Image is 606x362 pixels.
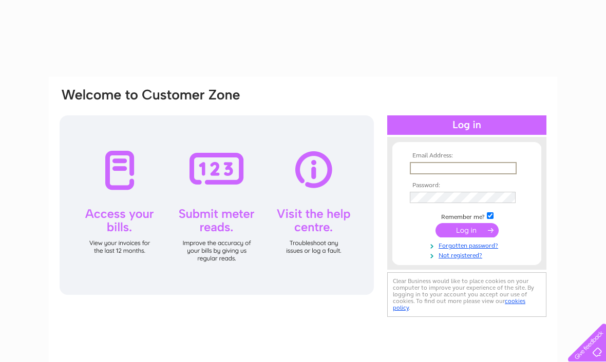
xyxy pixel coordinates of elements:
th: Email Address: [407,152,526,159]
div: Clear Business would like to place cookies on your computer to improve your experience of the sit... [387,272,546,317]
input: Submit [435,223,499,237]
th: Password: [407,182,526,189]
a: cookies policy [393,297,525,311]
td: Remember me? [407,211,526,221]
a: Not registered? [410,250,526,259]
a: Forgotten password? [410,240,526,250]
